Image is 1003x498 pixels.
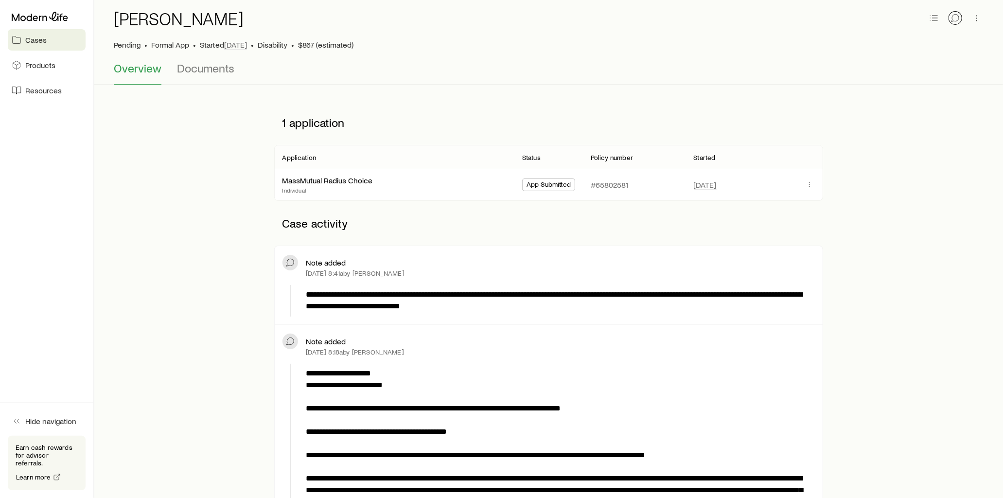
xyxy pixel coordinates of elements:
p: Earn cash rewards for advisor referrals. [16,444,78,467]
h1: [PERSON_NAME] [114,9,244,28]
div: Earn cash rewards for advisor referrals.Learn more [8,436,86,490]
span: Learn more [16,474,51,480]
span: Resources [25,86,62,95]
span: Hide navigation [25,416,76,426]
a: Resources [8,80,86,101]
div: MassMutual Radius Choice [282,176,372,186]
p: Policy number [591,154,633,161]
span: • [251,40,254,50]
a: Products [8,54,86,76]
span: App Submitted [527,180,571,191]
span: Products [25,60,55,70]
span: [DATE] [224,40,247,50]
span: Documents [177,61,234,75]
p: Individual [282,186,372,194]
div: Case details tabs [114,61,984,85]
span: • [144,40,147,50]
span: Disability [258,40,287,50]
span: Overview [114,61,161,75]
p: #65802581 [591,180,628,190]
p: [DATE] 8:18a by [PERSON_NAME] [306,348,404,356]
p: Case activity [274,209,823,238]
span: [DATE] [694,180,717,190]
p: Status [522,154,541,161]
p: Note added [306,258,346,267]
span: Formal App [151,40,189,50]
button: Hide navigation [8,410,86,432]
p: Started [694,154,716,161]
span: $867 (estimated) [298,40,353,50]
p: 1 application [274,108,823,137]
a: Cases [8,29,86,51]
a: MassMutual Radius Choice [282,176,372,185]
p: Note added [306,337,346,346]
span: • [193,40,196,50]
p: Pending [114,40,141,50]
p: [DATE] 8:41a by [PERSON_NAME] [306,269,404,277]
p: Started [200,40,247,50]
span: • [291,40,294,50]
span: Cases [25,35,47,45]
p: Application [282,154,316,161]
